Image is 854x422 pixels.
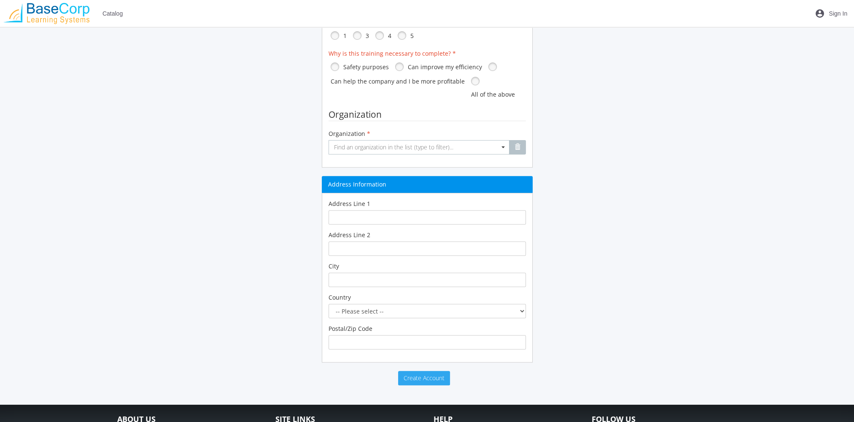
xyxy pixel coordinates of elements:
label: Postal/Zip Code [329,325,372,333]
span: Select box activate [329,140,509,154]
label: Can improve my efficiency [408,63,482,71]
label: Why is this training necessary to complete? [329,49,456,58]
span: Catalog [102,6,123,21]
label: Country [329,293,351,302]
button: Create Account [398,371,450,385]
span: Address Information [328,180,386,188]
legend: Organization [329,108,526,121]
label: Safety purposes [343,63,389,71]
label: Address Line 1 [329,200,370,208]
label: Address Line 2 [329,231,370,239]
label: All of the above [471,90,515,99]
label: Organization [329,130,370,138]
label: 4 [388,32,391,40]
label: City [329,262,339,271]
label: Can help the company and I be more profitable [331,77,465,86]
span: Find an organization in the list (type to filter)... [334,143,453,151]
span: Sign In [829,6,847,21]
label: 3 [366,32,369,40]
label: 1 [343,32,347,40]
label: 5 [410,32,414,40]
mat-icon: account_circle [815,8,825,19]
span: Create Account [404,374,445,382]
